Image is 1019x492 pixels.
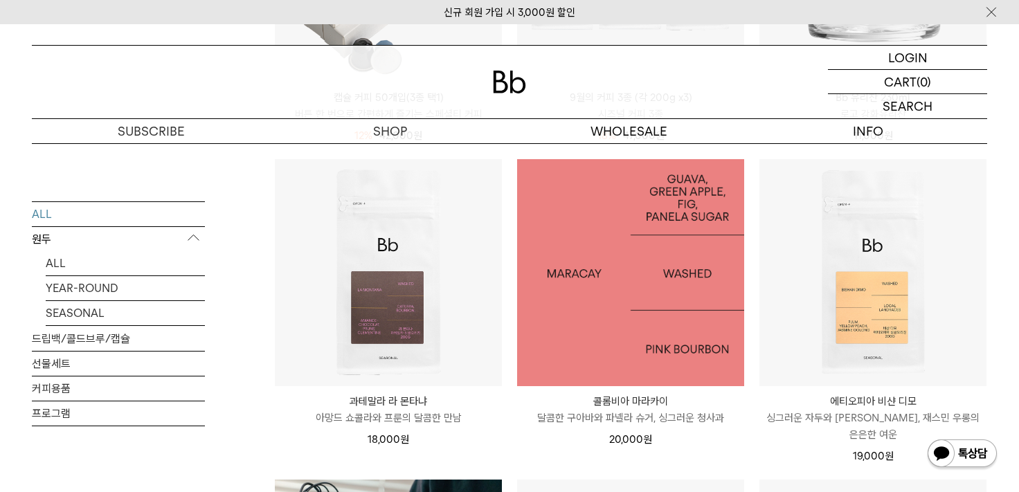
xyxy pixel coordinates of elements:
[759,393,986,443] a: 에티오피아 비샨 디모 싱그러운 자두와 [PERSON_NAME], 재스민 우롱의 은은한 여운
[368,433,409,446] span: 18,000
[828,70,987,94] a: CART (0)
[885,450,894,462] span: 원
[275,159,502,386] img: 과테말라 라 몬타냐
[926,438,998,471] img: 카카오톡 채널 1:1 채팅 버튼
[32,401,205,425] a: 프로그램
[883,94,932,118] p: SEARCH
[643,433,652,446] span: 원
[32,326,205,350] a: 드립백/콜드브루/캡슐
[275,393,502,426] a: 과테말라 라 몬타냐 아망드 쇼콜라와 프룬의 달콤한 만남
[46,250,205,275] a: ALL
[853,450,894,462] span: 19,000
[46,275,205,300] a: YEAR-ROUND
[509,119,748,143] p: WHOLESALE
[517,393,744,426] a: 콜롬비아 마라카이 달콤한 구아바와 파넬라 슈거, 싱그러운 청사과
[493,71,526,93] img: 로고
[517,410,744,426] p: 달콤한 구아바와 파넬라 슈거, 싱그러운 청사과
[609,433,652,446] span: 20,000
[32,376,205,400] a: 커피용품
[32,351,205,375] a: 선물세트
[517,159,744,386] a: 콜롬비아 마라카이
[517,393,744,410] p: 콜롬비아 마라카이
[271,119,509,143] a: SHOP
[759,393,986,410] p: 에티오피아 비샨 디모
[517,159,744,386] img: 1000000482_add2_067.jpg
[32,119,271,143] a: SUBSCRIBE
[828,46,987,70] a: LOGIN
[759,159,986,386] img: 에티오피아 비샨 디모
[32,201,205,226] a: ALL
[46,300,205,325] a: SEASONAL
[32,226,205,251] p: 원두
[275,393,502,410] p: 과테말라 라 몬타냐
[275,410,502,426] p: 아망드 쇼콜라와 프룬의 달콤한 만남
[888,46,928,69] p: LOGIN
[400,433,409,446] span: 원
[748,119,987,143] p: INFO
[759,410,986,443] p: 싱그러운 자두와 [PERSON_NAME], 재스민 우롱의 은은한 여운
[917,70,931,93] p: (0)
[444,6,575,19] a: 신규 회원 가입 시 3,000원 할인
[884,70,917,93] p: CART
